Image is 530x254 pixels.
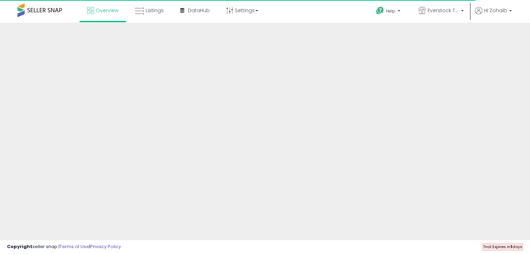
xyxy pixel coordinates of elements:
strong: Copyright [7,243,32,250]
i: Get Help [376,6,384,15]
span: Listings [146,7,164,14]
span: Help [386,8,395,14]
b: 1 [510,244,512,249]
span: Overview [96,7,118,14]
a: Privacy Policy [90,243,121,250]
span: Trial Expires in days [483,244,522,249]
a: Terms of Use [60,243,89,250]
a: Help [370,1,407,23]
span: Hi Zohaib [484,7,507,14]
span: Everstock Trading [428,7,459,14]
a: Hi Zohaib [475,7,512,23]
span: DataHub [188,7,210,14]
div: seller snap | | [7,244,121,250]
